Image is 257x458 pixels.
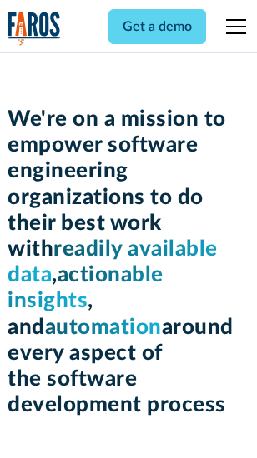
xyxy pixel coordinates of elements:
div: menu [216,7,249,47]
span: actionable insights [8,264,164,311]
h1: We're on a mission to empower software engineering organizations to do their best work with , , a... [8,107,249,418]
img: Logo of the analytics and reporting company Faros. [8,12,61,46]
span: automation [45,316,162,338]
a: home [8,12,61,46]
span: readily available data [8,238,218,286]
a: Get a demo [108,9,206,44]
